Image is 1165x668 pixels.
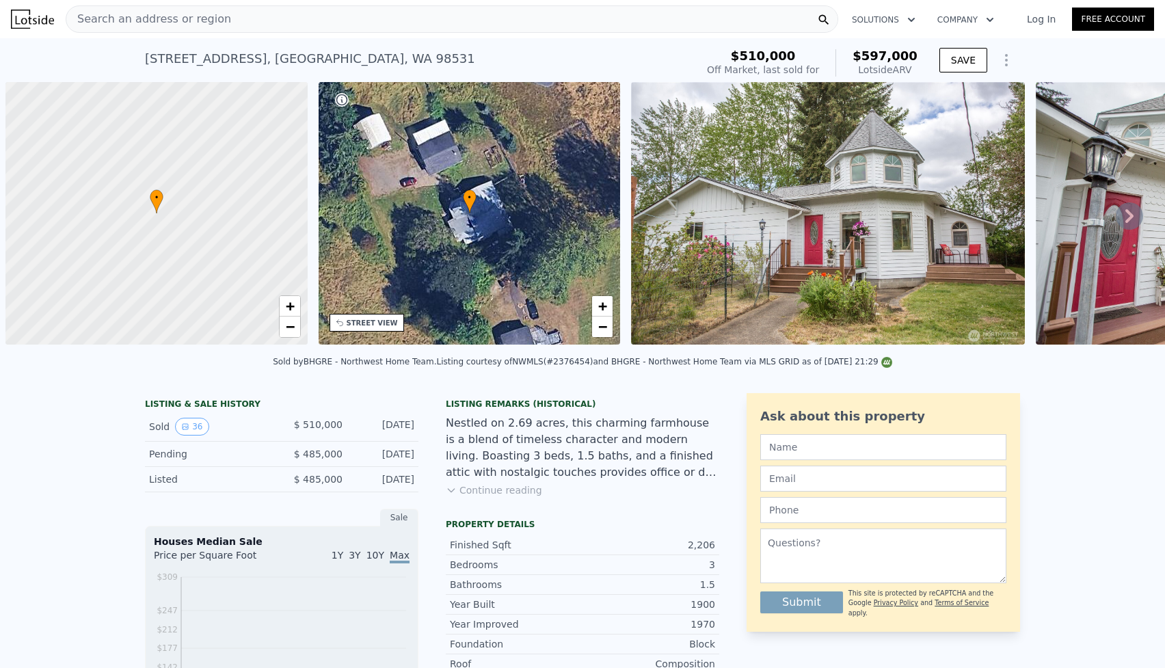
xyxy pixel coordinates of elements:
div: Pending [149,447,271,461]
div: Sold [149,418,271,436]
div: LISTING & SALE HISTORY [145,399,418,412]
div: Sold by BHGRE - Northwest Home Team . [273,357,436,366]
span: $597,000 [853,49,918,63]
img: NWMLS Logo [881,357,892,368]
div: Foundation [450,637,582,651]
div: Listing Remarks (Historical) [446,399,719,410]
div: Block [582,637,715,651]
span: • [463,191,477,204]
div: 1970 [582,617,715,631]
div: [STREET_ADDRESS] , [GEOGRAPHIC_DATA] , WA 98531 [145,49,475,68]
img: Lotside [11,10,54,29]
tspan: $212 [157,625,178,634]
div: Year Built [450,598,582,611]
div: 3 [582,558,715,572]
input: Name [760,434,1006,460]
span: + [598,297,607,315]
div: Ask about this property [760,407,1006,426]
div: Lotside ARV [853,63,918,77]
div: This site is protected by reCAPTCHA and the Google and apply. [848,589,1006,618]
a: Zoom in [592,296,613,317]
span: Search an address or region [66,11,231,27]
tspan: $177 [157,643,178,653]
div: Sale [380,509,418,526]
div: Listed [149,472,271,486]
div: 1900 [582,598,715,611]
span: 10Y [366,550,384,561]
span: Max [390,550,410,563]
div: [DATE] [353,472,414,486]
a: Terms of Service [935,599,989,606]
span: − [598,318,607,335]
button: Company [926,8,1005,32]
a: Privacy Policy [874,599,918,606]
button: Continue reading [446,483,542,497]
div: Listing courtesy of NWMLS (#2376454) and BHGRE - Northwest Home Team via MLS GRID as of [DATE] 21:29 [436,357,892,366]
tspan: $309 [157,572,178,582]
div: Nestled on 2.69 acres, this charming farmhouse is a blend of timeless character and modern living... [446,415,719,481]
input: Email [760,466,1006,492]
span: $ 485,000 [294,449,343,459]
div: [DATE] [353,447,414,461]
a: Log In [1010,12,1072,26]
div: Finished Sqft [450,538,582,552]
span: 3Y [349,550,360,561]
span: 1Y [332,550,343,561]
div: STREET VIEW [347,318,398,328]
div: Bathrooms [450,578,582,591]
img: Sale: 149623187 Parcel: 103023930 [631,82,1025,345]
div: Off Market, last sold for [707,63,819,77]
div: Houses Median Sale [154,535,410,548]
input: Phone [760,497,1006,523]
button: Solutions [841,8,926,32]
div: 2,206 [582,538,715,552]
span: $ 510,000 [294,419,343,430]
div: • [150,189,163,213]
span: − [285,318,294,335]
span: $510,000 [731,49,796,63]
button: Submit [760,591,843,613]
a: Zoom out [592,317,613,337]
button: SAVE [939,48,987,72]
div: [DATE] [353,418,414,436]
div: Year Improved [450,617,582,631]
button: View historical data [175,418,209,436]
div: 1.5 [582,578,715,591]
span: + [285,297,294,315]
a: Free Account [1072,8,1154,31]
button: Show Options [993,46,1020,74]
span: • [150,191,163,204]
div: Property details [446,519,719,530]
a: Zoom in [280,296,300,317]
tspan: $247 [157,606,178,615]
div: • [463,189,477,213]
div: Price per Square Foot [154,548,282,570]
div: Bedrooms [450,558,582,572]
span: $ 485,000 [294,474,343,485]
a: Zoom out [280,317,300,337]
